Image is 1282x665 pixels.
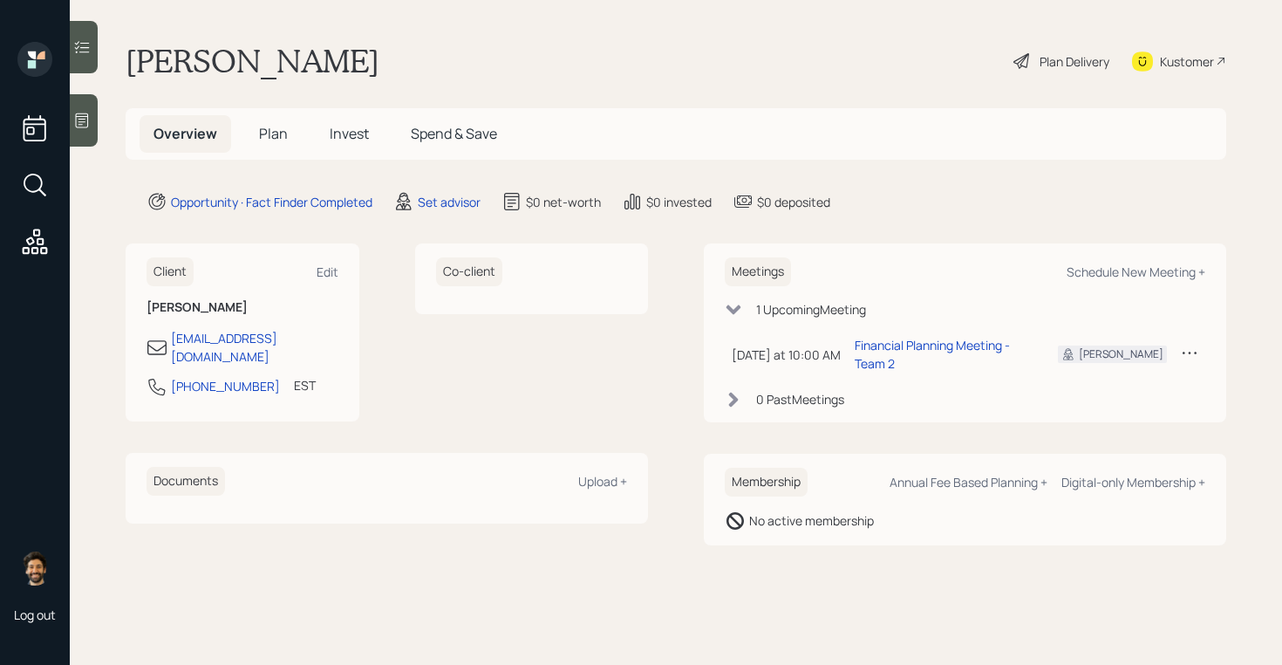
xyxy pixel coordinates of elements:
[1160,52,1214,71] div: Kustomer
[578,473,627,490] div: Upload +
[147,467,225,496] h6: Documents
[294,376,316,394] div: EST
[153,124,217,143] span: Overview
[732,346,841,364] div: [DATE] at 10:00 AM
[855,336,1030,373] div: Financial Planning Meeting - Team 2
[1067,264,1205,280] div: Schedule New Meeting +
[126,42,379,80] h1: [PERSON_NAME]
[147,300,338,315] h6: [PERSON_NAME]
[756,300,866,319] div: 1 Upcoming Meeting
[526,193,601,211] div: $0 net-worth
[259,124,288,143] span: Plan
[171,377,280,395] div: [PHONE_NUMBER]
[757,193,830,211] div: $0 deposited
[17,551,52,586] img: eric-schwartz-headshot.png
[418,193,481,211] div: Set advisor
[171,193,372,211] div: Opportunity · Fact Finder Completed
[756,390,844,408] div: 0 Past Meeting s
[14,607,56,623] div: Log out
[317,264,338,280] div: Edit
[147,257,194,286] h6: Client
[1079,346,1163,362] div: [PERSON_NAME]
[725,468,808,497] h6: Membership
[330,124,369,143] span: Invest
[436,257,502,286] h6: Co-client
[646,193,712,211] div: $0 invested
[725,257,791,286] h6: Meetings
[890,474,1047,490] div: Annual Fee Based Planning +
[1040,52,1109,71] div: Plan Delivery
[171,329,338,366] div: [EMAIL_ADDRESS][DOMAIN_NAME]
[749,511,874,530] div: No active membership
[411,124,497,143] span: Spend & Save
[1061,474,1205,490] div: Digital-only Membership +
